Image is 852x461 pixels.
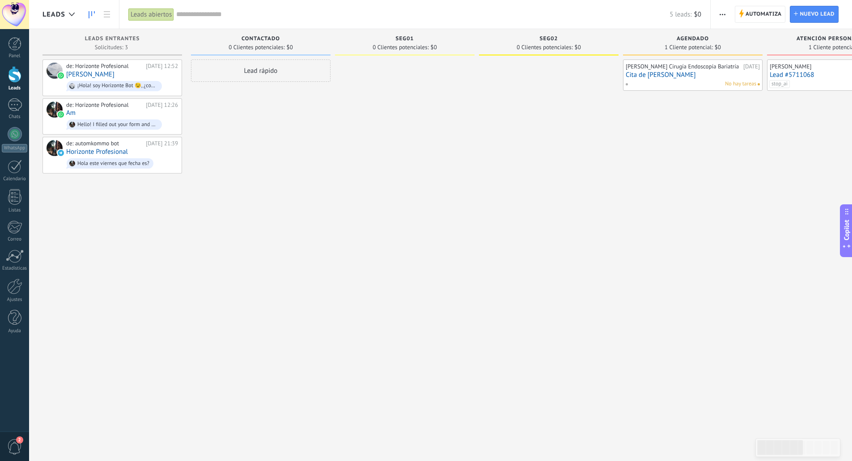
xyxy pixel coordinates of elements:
div: Contactado [195,36,326,43]
span: $0 [575,45,581,50]
span: $0 [431,45,437,50]
span: Agendado [677,36,709,42]
div: Correo [2,237,28,242]
a: Nuevo lead [790,6,839,23]
div: [DATE] 21:39 [146,140,178,147]
div: Hola este viernes que fecha es? [77,161,149,167]
div: Estadísticas [2,266,28,271]
span: Solicitudes: 3 [95,45,128,50]
div: WhatsApp [2,144,27,152]
span: Contactado [242,36,280,42]
div: Leads [2,85,28,91]
div: Chats [2,114,28,120]
div: SEG02 [483,36,614,43]
div: Leads Entrantes [47,36,178,43]
div: David [47,63,63,79]
span: No hay tareas [725,80,756,88]
span: 5 leads: [670,10,691,19]
div: ¡Hola! soy Horizonte Bot 😉, ¿con quién tengo el gusto? [77,83,158,89]
span: Copilot [842,220,851,240]
div: [DATE] 12:52 [146,63,178,70]
div: Ayuda [2,328,28,334]
span: $0 [287,45,293,50]
a: Cita de [PERSON_NAME] [626,71,760,79]
div: Horizonte Profesional [47,140,63,156]
div: de: Horizonte Profesional [66,102,143,109]
span: 0 Clientes potenciales: [373,45,428,50]
a: Lista [99,6,114,23]
span: 1 Cliente potencial: [665,45,713,50]
span: Leads [42,10,65,19]
div: Listas [2,207,28,213]
span: SEG02 [540,36,558,42]
img: telegram-sm.svg [58,150,64,156]
div: SEG01 [339,36,470,43]
div: Ajustes [2,297,28,303]
span: 0 Clientes potenciales: [517,45,572,50]
div: Leads abiertos [128,8,174,21]
a: Leads [84,6,99,23]
div: Calendario [2,176,28,182]
span: $0 [694,10,701,19]
span: SEG01 [396,36,414,42]
img: waba.svg [58,72,64,79]
div: de: Horizonte Profesional [66,63,143,70]
a: Am [66,109,76,117]
span: 0 Clientes potenciales: [229,45,284,50]
div: [PERSON_NAME] Cirugía Endoscopía Bariatría [626,63,741,70]
span: stop_ai [769,80,790,88]
div: Hello! I filled out your form and would like to know more about your business. email: [EMAIL_ADDR... [77,122,158,128]
a: Horizonte Profesional [66,148,128,156]
span: 2 [16,436,23,444]
span: Leads Entrantes [85,36,140,42]
div: Lead rápido [191,59,331,82]
div: Am [47,102,63,118]
span: Nuevo lead [800,6,835,22]
a: [PERSON_NAME] [66,71,114,78]
a: Automatiza [735,6,786,23]
div: [DATE] [743,63,760,70]
img: waba.svg [58,111,64,118]
div: Panel [2,53,28,59]
button: Más [716,6,729,23]
span: Automatiza [746,6,782,22]
div: de: automkommo bot [66,140,143,147]
span: No hay nada asignado [758,83,760,85]
span: $0 [715,45,721,50]
div: Agendado [627,36,758,43]
div: [DATE] 12:26 [146,102,178,109]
